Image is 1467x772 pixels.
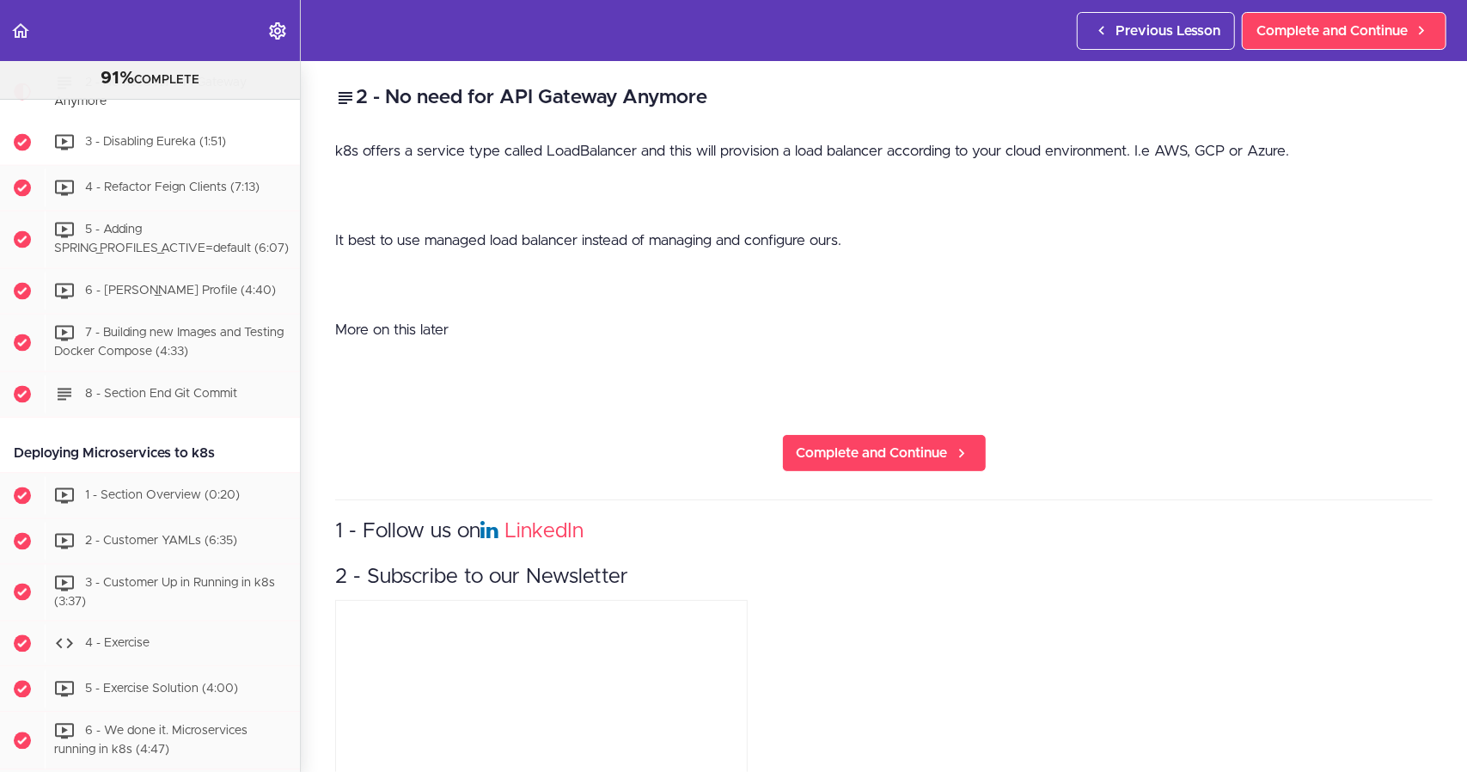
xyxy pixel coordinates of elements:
p: More on this later [335,317,1433,343]
span: Complete and Continue [797,443,948,463]
p: k8s offers a service type called LoadBalancer and this will provision a load balancer according t... [335,138,1433,164]
span: 2 - No need for API Gateway Anymore [54,77,247,108]
div: COMPLETE [21,68,278,90]
span: 5 - Exercise Solution (4:00) [85,683,238,695]
span: 3 - Disabling Eureka (1:51) [85,137,226,149]
span: 4 - Exercise [85,638,150,650]
h3: 2 - Subscribe to our Newsletter [335,563,1433,591]
span: Previous Lesson [1116,21,1220,41]
span: 6 - We done it. Microservices running in k8s (4:47) [54,726,248,757]
h3: 1 - Follow us on [335,518,1433,546]
svg: Back to course curriculum [10,21,31,41]
span: 8 - Section End Git Commit [85,388,237,400]
span: 4 - Refactor Feign Clients (7:13) [85,182,260,194]
span: 6 - [PERSON_NAME] Profile (4:40) [85,285,276,297]
span: 7 - Building new Images and Testing Docker Compose (4:33) [54,327,284,358]
a: LinkedIn [504,521,584,542]
a: Complete and Continue [782,434,987,472]
a: Previous Lesson [1077,12,1235,50]
svg: Settings Menu [267,21,288,41]
span: 1 - Section Overview (0:20) [85,489,240,501]
span: 2 - Customer YAMLs (6:35) [85,535,237,547]
a: Complete and Continue [1242,12,1446,50]
h2: 2 - No need for API Gateway Anymore [335,83,1433,113]
span: Complete and Continue [1256,21,1408,41]
span: 3 - Customer Up in Running in k8s (3:37) [54,577,275,609]
p: It best to use managed load balancer instead of managing and configure ours. [335,228,1433,254]
span: 91% [101,70,134,87]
